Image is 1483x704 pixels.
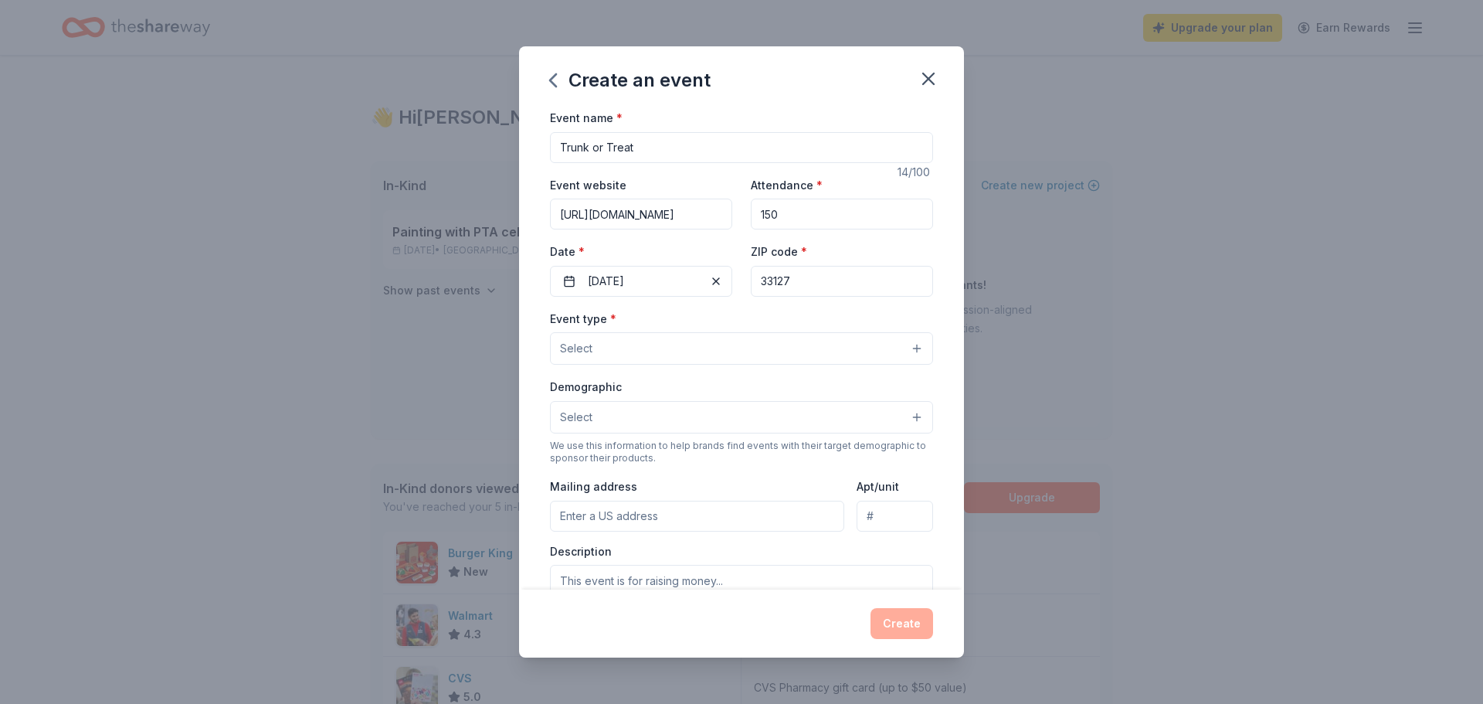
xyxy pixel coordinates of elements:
[550,132,933,163] input: Spring Fundraiser
[550,401,933,434] button: Select
[751,178,823,193] label: Attendance
[550,479,637,495] label: Mailing address
[751,266,933,297] input: 12345 (U.S. only)
[550,544,612,559] label: Description
[898,163,933,182] div: 14 /100
[560,408,592,427] span: Select
[560,339,592,358] span: Select
[550,379,622,395] label: Demographic
[550,244,732,260] label: Date
[751,199,933,230] input: 20
[857,501,933,532] input: #
[550,68,711,93] div: Create an event
[550,311,616,327] label: Event type
[550,111,623,126] label: Event name
[751,244,807,260] label: ZIP code
[857,479,899,495] label: Apt/unit
[550,266,732,297] button: [DATE]
[550,501,844,532] input: Enter a US address
[550,332,933,365] button: Select
[550,440,933,464] div: We use this information to help brands find events with their target demographic to sponsor their...
[550,178,626,193] label: Event website
[550,199,732,230] input: https://www...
